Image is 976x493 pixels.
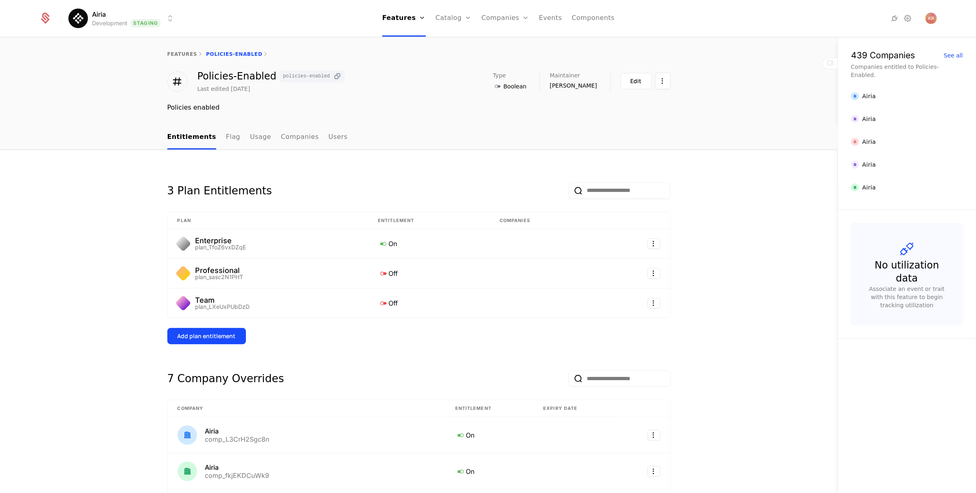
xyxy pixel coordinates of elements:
[851,161,859,169] img: Airia
[504,82,527,90] span: Boolean
[862,138,876,146] div: Airia
[167,125,348,150] ul: Choose Sub Page
[862,183,876,191] div: Airia
[250,125,271,150] a: Usage
[167,125,671,150] nav: Main
[864,285,950,309] div: Associate an event or trait with this feature to begin tracking utilization
[493,73,506,78] span: Type
[903,13,912,23] a: Settings
[205,436,270,442] div: comp_L3CrH2Sgc8n
[851,63,963,79] div: Companies entitled to Policies-Enabled.
[851,92,859,100] img: Airia
[631,77,642,85] div: Edit
[167,125,216,150] a: Entitlements
[862,92,876,100] div: Airia
[167,370,284,387] div: 7 Company Overrides
[167,183,272,199] div: 3 Plan Entitlements
[647,466,660,477] button: Select action
[851,183,859,191] img: Airia
[178,462,197,481] img: Airia
[647,268,660,279] button: Select action
[550,73,580,78] span: Maintainer
[862,115,876,123] div: Airia
[205,428,270,434] div: Airia
[455,466,524,477] div: On
[178,425,197,445] img: Airia
[167,51,197,57] a: features
[862,161,876,169] div: Airia
[283,74,330,79] span: policies-enabled
[195,304,250,310] div: plan_LXeUxPUbDzD
[205,472,270,479] div: comp_fkjEKDCuWk9
[851,138,859,146] img: Airia
[329,125,348,150] a: Users
[195,274,243,280] div: plan_sasc2N1PHT
[647,430,660,440] button: Select action
[926,13,937,24] button: Open user button
[131,19,160,27] span: Staging
[944,53,963,58] div: See all
[647,238,660,249] button: Select action
[195,267,243,274] div: Professional
[867,259,947,285] div: No utilization data
[197,70,345,82] div: Policies-Enabled
[195,244,246,250] div: plan_TfoZ6vxDZqE
[490,212,599,229] th: Companies
[167,103,671,112] div: Policies enabled
[197,85,250,93] div: Last edited [DATE]
[168,212,368,229] th: Plan
[445,400,534,417] th: Entitlement
[378,298,480,308] div: Off
[455,430,524,440] div: On
[851,115,859,123] img: Airia
[168,400,445,417] th: Company
[92,9,106,19] span: Airia
[68,9,88,28] img: Airia
[621,73,652,89] button: Edit
[226,125,240,150] a: Flag
[890,13,899,23] a: Integrations
[92,19,127,27] div: Development
[550,81,597,90] span: [PERSON_NAME]
[851,51,915,59] div: 439 Companies
[281,125,319,150] a: Companies
[195,237,246,244] div: Enterprise
[195,297,250,304] div: Team
[655,73,671,89] button: Select action
[647,298,660,308] button: Select action
[178,332,236,340] div: Add plan entitlement
[167,328,246,344] button: Add plan entitlement
[71,9,175,27] button: Select environment
[926,13,937,24] img: Katrina Reddy
[378,238,480,249] div: On
[368,212,490,229] th: Entitlement
[533,400,618,417] th: Expiry date
[205,464,270,471] div: Airia
[378,268,480,279] div: Off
